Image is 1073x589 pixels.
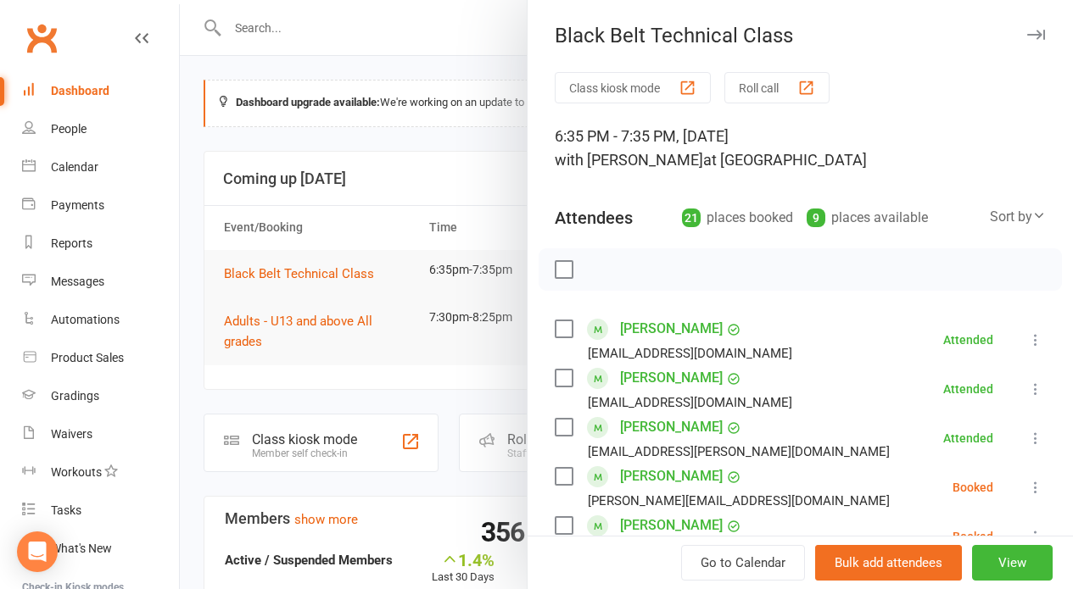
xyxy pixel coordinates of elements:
[620,512,723,539] a: [PERSON_NAME]
[815,545,962,581] button: Bulk add attendees
[20,17,63,59] a: Clubworx
[51,84,109,97] div: Dashboard
[51,503,81,517] div: Tasks
[51,389,99,403] div: Gradings
[51,236,92,250] div: Reports
[22,377,179,415] a: Gradings
[555,151,703,169] span: with [PERSON_NAME]
[943,334,993,346] div: Attended
[588,490,890,512] div: [PERSON_NAME][EMAIL_ADDRESS][DOMAIN_NAME]
[588,342,792,364] div: [EMAIL_ADDRESS][DOMAIN_NAME]
[620,364,723,392] a: [PERSON_NAME]
[22,453,179,492] a: Workouts
[620,463,723,490] a: [PERSON_NAME]
[807,208,825,227] div: 9
[555,72,711,103] button: Class kiosk mode
[22,110,179,148] a: People
[22,492,179,530] a: Tasks
[588,392,792,414] div: [EMAIL_ADDRESS][DOMAIN_NAME]
[51,275,104,288] div: Messages
[724,72,830,103] button: Roll call
[22,225,179,263] a: Reports
[807,206,928,230] div: places available
[51,198,104,212] div: Payments
[682,208,701,227] div: 21
[555,206,633,230] div: Attendees
[22,263,179,301] a: Messages
[620,315,723,342] a: [PERSON_NAME]
[51,427,92,441] div: Waivers
[943,383,993,395] div: Attended
[972,545,1053,581] button: View
[22,72,179,110] a: Dashboard
[555,125,1046,172] div: 6:35 PM - 7:35 PM, [DATE]
[22,301,179,339] a: Automations
[51,313,120,326] div: Automations
[51,542,112,555] div: What's New
[22,186,179,225] a: Payments
[51,351,124,364] div: Product Sales
[953,531,993,542] div: Booked
[528,24,1073,47] div: Black Belt Technical Class
[682,206,793,230] div: places booked
[990,206,1046,228] div: Sort by
[943,432,993,444] div: Attended
[17,531,58,572] div: Open Intercom Messenger
[620,414,723,441] a: [PERSON_NAME]
[22,530,179,568] a: What's New
[22,339,179,377] a: Product Sales
[51,465,102,479] div: Workouts
[588,441,890,463] div: [EMAIL_ADDRESS][PERSON_NAME][DOMAIN_NAME]
[953,481,993,493] div: Booked
[703,151,867,169] span: at [GEOGRAPHIC_DATA]
[51,122,87,136] div: People
[681,545,805,581] a: Go to Calendar
[51,160,98,174] div: Calendar
[22,148,179,186] a: Calendar
[22,415,179,453] a: Waivers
